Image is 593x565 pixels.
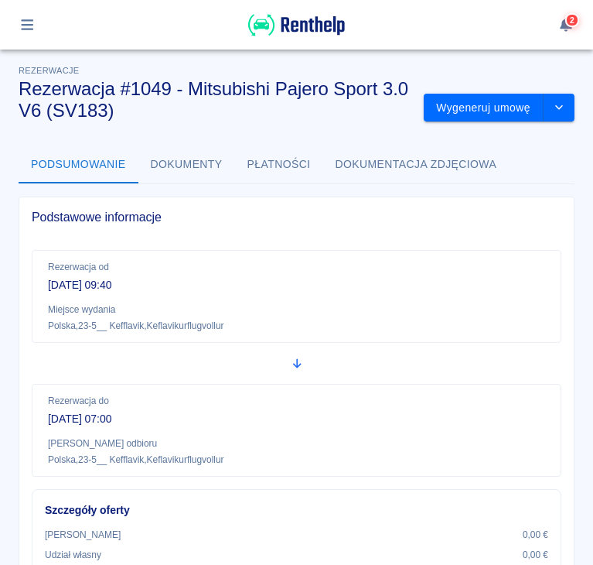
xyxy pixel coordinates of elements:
[248,28,345,41] a: Renthelp logo
[523,548,548,562] p: 0,00 €
[48,277,545,293] p: [DATE] 09:40
[48,320,545,333] p: Polska , 23-5__ Kefflavik , Keflavikurflugvollur
[248,12,345,38] img: Renthelp logo
[48,454,545,467] p: Polska , 23-5__ Kefflavik , Keflavikurflugvollur
[19,146,138,183] button: Podsumowanie
[235,146,323,183] button: Płatności
[424,94,544,122] button: Wygeneruj umowę
[19,78,411,122] h3: Rezerwacja #1049 - Mitsubishi Pajero Sport 3.0 V6 (SV183)
[544,94,574,122] button: drop-down
[48,437,545,450] p: [PERSON_NAME] odbioru
[32,210,561,225] span: Podstawowe informacje
[45,502,548,519] h6: Szczegóły oferty
[48,394,545,408] p: Rezerwacja do
[48,260,545,274] p: Rezerwacja od
[323,146,510,183] button: Dokumentacja zdjęciowa
[138,146,235,183] button: Dokumenty
[568,15,576,24] span: 2
[48,411,545,427] p: [DATE] 07:00
[19,66,79,75] span: Rezerwacje
[45,548,101,562] p: Udział własny
[523,528,548,542] p: 0,00 €
[45,528,121,542] p: [PERSON_NAME]
[551,12,581,38] button: 2
[48,303,545,317] p: Miejsce wydania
